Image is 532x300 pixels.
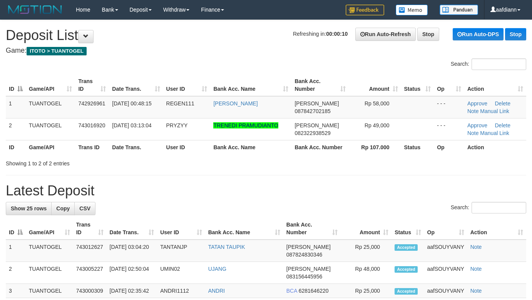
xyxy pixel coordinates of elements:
span: [PERSON_NAME] [294,100,339,107]
td: Rp 48,000 [341,262,391,284]
td: Rp 25,000 [341,284,391,298]
th: Game/API [26,140,75,154]
td: TUANTOGEL [26,118,75,140]
td: 2 [6,118,26,140]
a: TRENEDI PRAMUDIANTO [213,122,278,128]
a: Run Auto-DPS [453,28,504,40]
strong: 00:00:10 [326,31,348,37]
th: Bank Acc. Number [291,140,349,154]
a: CSV [74,202,95,215]
span: Show 25 rows [11,205,47,212]
span: [PERSON_NAME] [294,122,339,128]
label: Search: [451,202,526,213]
span: Copy 083156445956 to clipboard [286,273,322,280]
th: Amount: activate to sort column ascending [349,74,401,96]
th: Game/API: activate to sort column ascending [26,74,75,96]
th: User ID [163,140,211,154]
td: TANTANJP [157,240,205,262]
th: User ID: activate to sort column ascending [163,74,211,96]
span: Copy [56,205,70,212]
span: Accepted [395,244,418,251]
a: Show 25 rows [6,202,52,215]
label: Search: [451,58,526,70]
img: panduan.png [440,5,478,15]
a: Note [470,288,482,294]
td: aafSOUYVANY [424,262,467,284]
h4: Game: [6,47,526,55]
th: Action [464,140,526,154]
td: [DATE] 02:50:04 [107,262,157,284]
img: Button%20Memo.svg [396,5,428,15]
td: aafSOUYVANY [424,240,467,262]
span: Copy 087842702185 to clipboard [294,108,330,114]
span: Rp 58,000 [365,100,390,107]
td: TUANTOGEL [26,262,73,284]
input: Search: [472,58,526,70]
input: Search: [472,202,526,213]
a: Note [467,108,479,114]
h1: Latest Deposit [6,183,526,198]
a: Manual Link [480,130,509,136]
span: CSV [79,205,90,212]
a: Manual Link [480,108,509,114]
span: Rp 49,000 [365,122,390,128]
span: [DATE] 03:13:04 [112,122,151,128]
a: Stop [505,28,526,40]
th: Status: activate to sort column ascending [401,74,434,96]
th: Op [434,140,464,154]
span: [PERSON_NAME] [286,244,331,250]
th: ID: activate to sort column descending [6,218,26,240]
a: Copy [51,202,75,215]
span: [DATE] 00:48:15 [112,100,151,107]
th: Action: activate to sort column ascending [467,218,526,240]
span: Accepted [395,266,418,273]
td: TUANTOGEL [26,240,73,262]
span: BCA [286,288,297,294]
span: Copy 087824830346 to clipboard [286,252,322,258]
span: Copy 082322938529 to clipboard [294,130,330,136]
th: Bank Acc. Number: activate to sort column ascending [291,74,349,96]
th: Op: activate to sort column ascending [424,218,467,240]
td: TUANTOGEL [26,284,73,298]
span: PRYZYY [166,122,188,128]
a: Approve [467,122,487,128]
div: Showing 1 to 2 of 2 entries [6,157,216,167]
th: Bank Acc. Name: activate to sort column ascending [210,74,291,96]
span: 743016920 [78,122,105,128]
span: [PERSON_NAME] [286,266,331,272]
th: Date Trans.: activate to sort column ascending [107,218,157,240]
td: 1 [6,240,26,262]
th: User ID: activate to sort column ascending [157,218,205,240]
td: 2 [6,262,26,284]
th: Rp 107.000 [349,140,401,154]
th: Trans ID [75,140,109,154]
span: Copy 6281646220 to clipboard [299,288,329,294]
th: Game/API: activate to sort column ascending [26,218,73,240]
a: Delete [495,122,510,128]
td: 743005227 [73,262,107,284]
th: Bank Acc. Name [210,140,291,154]
th: Amount: activate to sort column ascending [341,218,391,240]
td: - - - [434,96,464,118]
td: Rp 25,000 [341,240,391,262]
td: TUANTOGEL [26,96,75,118]
a: ANDRI [208,288,225,294]
a: TATAN TAUPIK [208,244,245,250]
td: 1 [6,96,26,118]
th: ID [6,140,26,154]
a: Run Auto-Refresh [355,28,416,41]
td: [DATE] 02:35:42 [107,284,157,298]
a: Approve [467,100,487,107]
img: Feedback.jpg [346,5,384,15]
td: 743000309 [73,284,107,298]
td: UMIN02 [157,262,205,284]
th: Status: activate to sort column ascending [391,218,424,240]
th: Action: activate to sort column ascending [464,74,526,96]
th: Bank Acc. Number: activate to sort column ascending [283,218,341,240]
th: Bank Acc. Name: activate to sort column ascending [205,218,283,240]
td: aafSOUYVANY [424,284,467,298]
th: Status [401,140,434,154]
a: Note [470,244,482,250]
td: 3 [6,284,26,298]
span: Refreshing in: [293,31,348,37]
